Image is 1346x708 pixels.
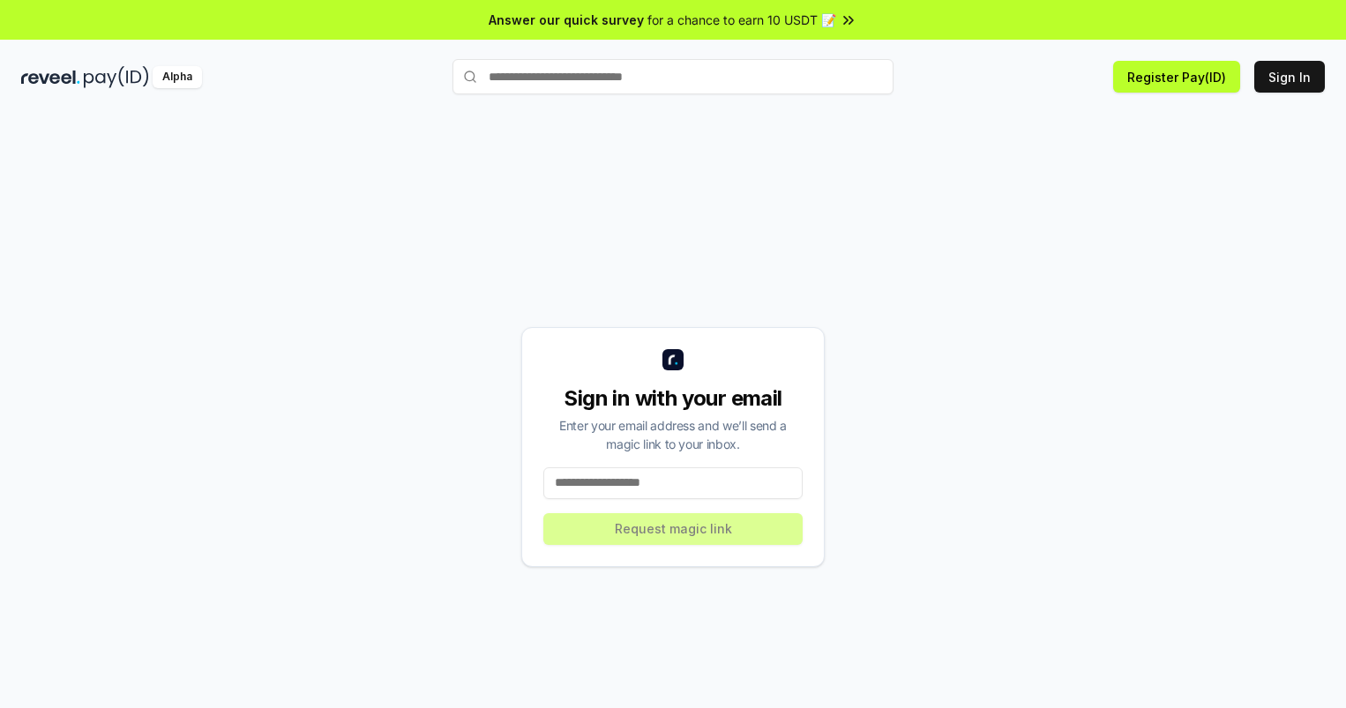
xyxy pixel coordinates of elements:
button: Register Pay(ID) [1113,61,1240,93]
div: Sign in with your email [543,384,803,413]
span: for a chance to earn 10 USDT 📝 [647,11,836,29]
div: Enter your email address and we’ll send a magic link to your inbox. [543,416,803,453]
span: Answer our quick survey [489,11,644,29]
img: reveel_dark [21,66,80,88]
img: logo_small [662,349,684,370]
div: Alpha [153,66,202,88]
img: pay_id [84,66,149,88]
button: Sign In [1254,61,1325,93]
